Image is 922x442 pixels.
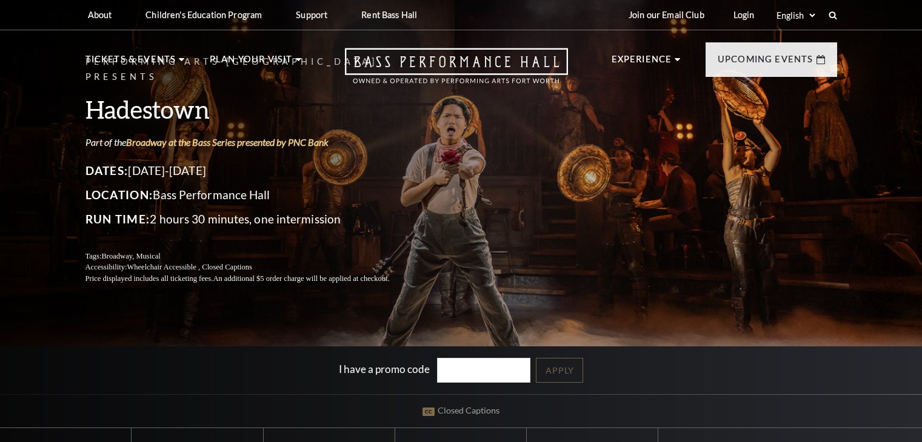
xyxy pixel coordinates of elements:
span: Dates: [85,163,129,177]
p: Upcoming Events [718,52,813,74]
select: Select: [774,10,817,21]
p: Bass Performance Hall [85,185,419,205]
p: [DATE]-[DATE] [85,161,419,180]
span: Broadway, Musical [101,252,160,260]
label: I have a promo code [339,363,430,375]
p: 2 hours 30 minutes, one intermission [85,209,419,229]
a: Broadway at the Bass Series presented by PNC Bank [126,136,329,148]
p: Children's Education Program [145,10,262,20]
p: Accessibility: [85,262,419,273]
p: Plan Your Visit [210,52,293,74]
p: Support [296,10,327,20]
p: Part of the [85,136,419,149]
span: Location: [85,188,153,202]
p: About [88,10,112,20]
p: Tags: [85,251,419,262]
p: Price displayed includes all ticketing fees. [85,273,419,285]
p: Tickets & Events [85,52,176,74]
span: Wheelchair Accessible , Closed Captions [127,263,252,271]
h3: Hadestown [85,94,419,125]
p: Experience [612,52,672,74]
span: An additional $5 order charge will be applied at checkout. [213,274,389,283]
p: Rent Bass Hall [361,10,417,20]
span: Run Time: [85,212,150,226]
